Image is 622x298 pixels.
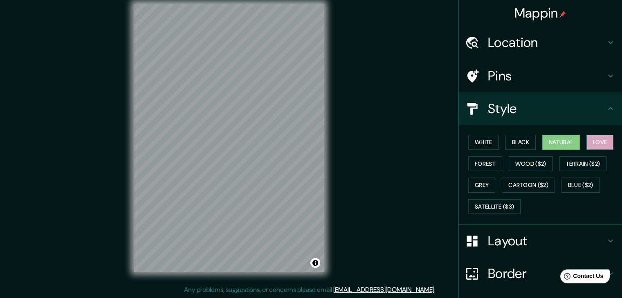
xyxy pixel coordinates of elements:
[134,4,324,272] canvas: Map
[488,68,606,84] h4: Pins
[458,225,622,257] div: Layout
[458,26,622,59] div: Location
[468,178,495,193] button: Grey
[458,92,622,125] div: Style
[542,135,580,150] button: Natural
[458,60,622,92] div: Pins
[509,156,553,171] button: Wood ($2)
[333,285,434,294] a: [EMAIL_ADDRESS][DOMAIN_NAME]
[514,5,566,21] h4: Mappin
[559,11,566,18] img: pin-icon.png
[468,135,499,150] button: White
[468,199,521,214] button: Satellite ($3)
[488,265,606,282] h4: Border
[586,135,613,150] button: Love
[559,156,607,171] button: Terrain ($2)
[561,178,600,193] button: Blue ($2)
[436,285,437,295] div: .
[458,257,622,290] div: Border
[549,266,613,289] iframe: Help widget launcher
[437,285,438,295] div: .
[488,34,606,51] h4: Location
[505,135,536,150] button: Black
[468,156,502,171] button: Forest
[488,233,606,249] h4: Layout
[488,100,606,117] h4: Style
[310,258,320,268] button: Toggle attribution
[502,178,555,193] button: Cartoon ($2)
[184,285,436,295] p: Any problems, suggestions, or concerns please email .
